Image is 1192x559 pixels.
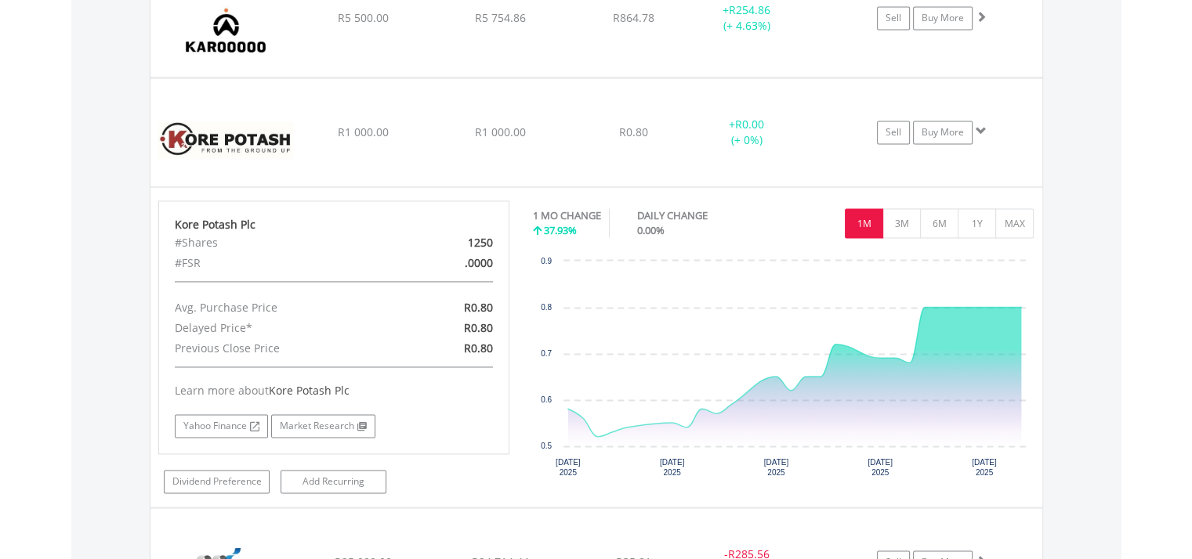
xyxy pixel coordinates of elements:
div: .0000 [390,253,504,273]
span: Kore Potash Plc [269,383,350,398]
div: Avg. Purchase Price [163,298,391,318]
img: EQU.ZA.KP2.png [158,98,293,182]
a: Sell [877,121,910,144]
text: 0.9 [541,257,552,265]
text: [DATE] 2025 [972,458,997,477]
text: 0.5 [541,442,552,450]
div: Previous Close Price [163,338,391,359]
span: R5 500.00 [338,10,389,25]
span: R1 000.00 [475,124,526,139]
text: 0.8 [541,303,552,312]
span: 0.00% [637,223,665,237]
span: R0.80 [464,320,493,335]
div: #Shares [163,233,391,253]
svg: Interactive chart [533,253,1034,488]
a: Dividend Preference [164,470,270,493]
div: 1 MO CHANGE [533,208,601,223]
span: 37.93% [544,223,577,237]
text: [DATE] 2025 [660,458,685,477]
span: R1 000.00 [338,124,389,139]
div: Learn more about [175,383,493,399]
span: R254.86 [729,2,770,17]
div: DAILY CHANGE [637,208,763,223]
div: Delayed Price* [163,318,391,338]
button: 3M [882,208,921,238]
button: 1Y [958,208,996,238]
a: Market Research [271,414,375,438]
text: [DATE] 2025 [556,458,581,477]
a: Buy More [913,121,973,144]
button: MAX [995,208,1034,238]
span: R0.80 [464,341,493,355]
a: Sell [877,6,910,30]
div: Chart. Highcharts interactive chart. [533,253,1034,488]
a: Add Recurring [281,470,386,493]
span: R0.00 [735,117,764,132]
div: + (+ 4.63%) [688,2,806,34]
text: [DATE] 2025 [868,458,893,477]
button: 1M [845,208,883,238]
text: 0.6 [541,395,552,404]
span: R5 754.86 [475,10,526,25]
a: Buy More [913,6,973,30]
a: Yahoo Finance [175,414,268,438]
button: 6M [920,208,958,238]
span: R864.78 [613,10,654,25]
div: #FSR [163,253,391,273]
span: R0.80 [464,300,493,315]
text: [DATE] 2025 [763,458,788,477]
span: R0.80 [619,124,648,139]
text: 0.7 [541,349,552,358]
div: Kore Potash Plc [175,217,493,233]
div: 1250 [390,233,504,253]
div: + (+ 0%) [688,117,806,148]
